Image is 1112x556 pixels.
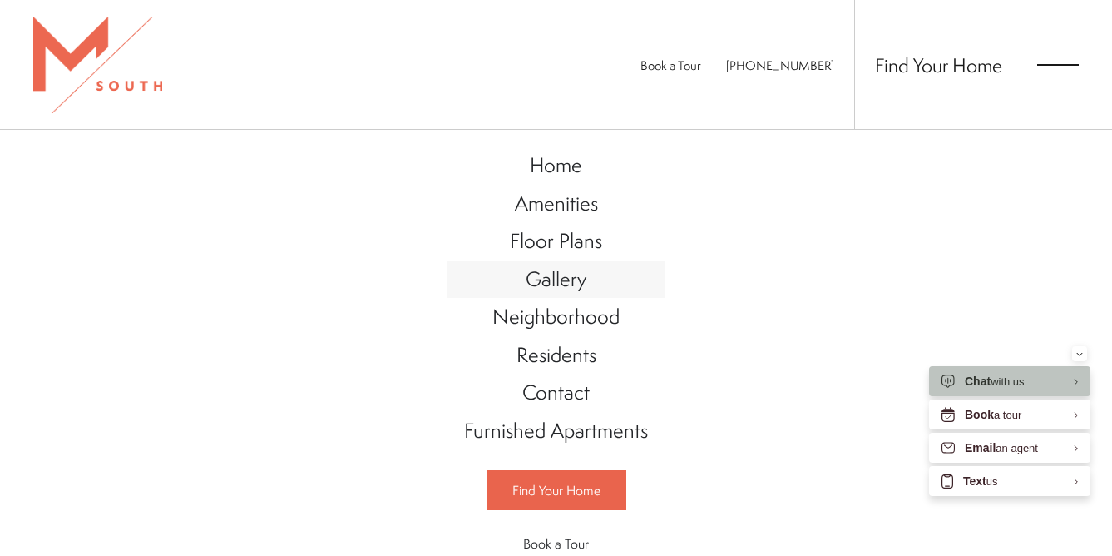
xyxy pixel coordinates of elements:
[875,52,1002,78] a: Find Your Home
[447,146,665,185] a: Go to Home
[523,534,589,553] span: Book a Tour
[526,265,586,293] span: Gallery
[447,336,665,375] a: Go to Residents
[487,470,626,510] a: Find Your Home
[510,226,602,255] span: Floor Plans
[1037,57,1079,72] button: Open Menu
[516,340,596,369] span: Residents
[522,378,590,406] span: Contact
[464,416,648,444] span: Furnished Apartments
[640,57,701,74] a: Book a Tour
[726,57,834,74] a: Call Us at 813-570-8014
[447,374,665,412] a: Go to Contact
[33,17,162,113] img: MSouth
[447,261,665,299] a: Go to Gallery
[515,189,598,217] span: Amenities
[447,222,665,261] a: Go to Floor Plans
[447,412,665,450] a: Go to Furnished Apartments (opens in a new tab)
[492,302,620,330] span: Neighborhood
[530,151,582,179] span: Home
[447,185,665,223] a: Go to Amenities
[512,481,600,499] span: Find Your Home
[447,298,665,336] a: Go to Neighborhood
[726,57,834,74] span: [PHONE_NUMBER]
